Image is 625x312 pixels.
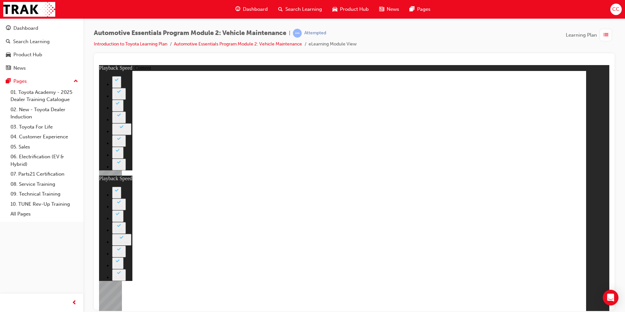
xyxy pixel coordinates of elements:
a: car-iconProduct Hub [327,3,374,16]
span: pages-icon [410,5,414,13]
a: Automotive Essentials Program Module 2: Vehicle Maintenance [174,41,302,47]
a: 06. Electrification (EV & Hybrid) [8,152,81,169]
a: Product Hub [3,49,81,61]
span: Pages [417,6,431,13]
span: list-icon [603,31,608,39]
a: All Pages [8,209,81,219]
a: 03. Toyota For Life [8,122,81,132]
a: 05. Sales [8,142,81,152]
a: 09. Technical Training [8,189,81,199]
a: guage-iconDashboard [230,3,273,16]
span: car-icon [332,5,337,13]
span: Automotive Essentials Program Module 2: Vehicle Maintenance [94,29,286,37]
span: CC [612,6,619,13]
div: Attempted [304,30,326,36]
span: guage-icon [235,5,240,13]
span: pages-icon [6,78,11,84]
span: Learning Plan [566,31,597,39]
a: Dashboard [3,22,81,34]
span: guage-icon [6,26,11,31]
a: 01. Toyota Academy - 2025 Dealer Training Catalogue [8,87,81,105]
a: news-iconNews [374,3,404,16]
a: pages-iconPages [404,3,436,16]
span: News [387,6,399,13]
span: news-icon [6,65,11,71]
div: Product Hub [13,51,42,59]
span: search-icon [6,39,10,45]
div: Search Learning [13,38,50,45]
span: news-icon [379,5,384,13]
span: search-icon [278,5,283,13]
div: Open Intercom Messenger [603,290,618,305]
a: 10. TUNE Rev-Up Training [8,199,81,209]
div: News [13,64,26,72]
button: DashboardSearch LearningProduct HubNews [3,21,81,75]
li: eLearning Module View [309,41,357,48]
img: Trak [3,2,55,17]
span: Dashboard [243,6,268,13]
button: Pages [3,75,81,87]
a: Introduction to Toyota Learning Plan [94,41,167,47]
span: Product Hub [340,6,369,13]
span: car-icon [6,52,11,58]
div: Pages [13,78,27,85]
a: News [3,62,81,74]
a: 08. Service Training [8,179,81,189]
span: up-icon [74,77,78,86]
button: CC [610,4,622,15]
span: learningRecordVerb_ATTEMPT-icon [293,29,302,38]
span: | [289,29,290,37]
a: search-iconSearch Learning [273,3,327,16]
a: 07. Parts21 Certification [8,169,81,179]
a: 02. New - Toyota Dealer Induction [8,105,81,122]
div: Dashboard [13,25,38,32]
a: Search Learning [3,36,81,48]
button: Learning Plan [566,29,615,41]
a: 04. Customer Experience [8,132,81,142]
span: Search Learning [285,6,322,13]
span: prev-icon [72,299,77,307]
